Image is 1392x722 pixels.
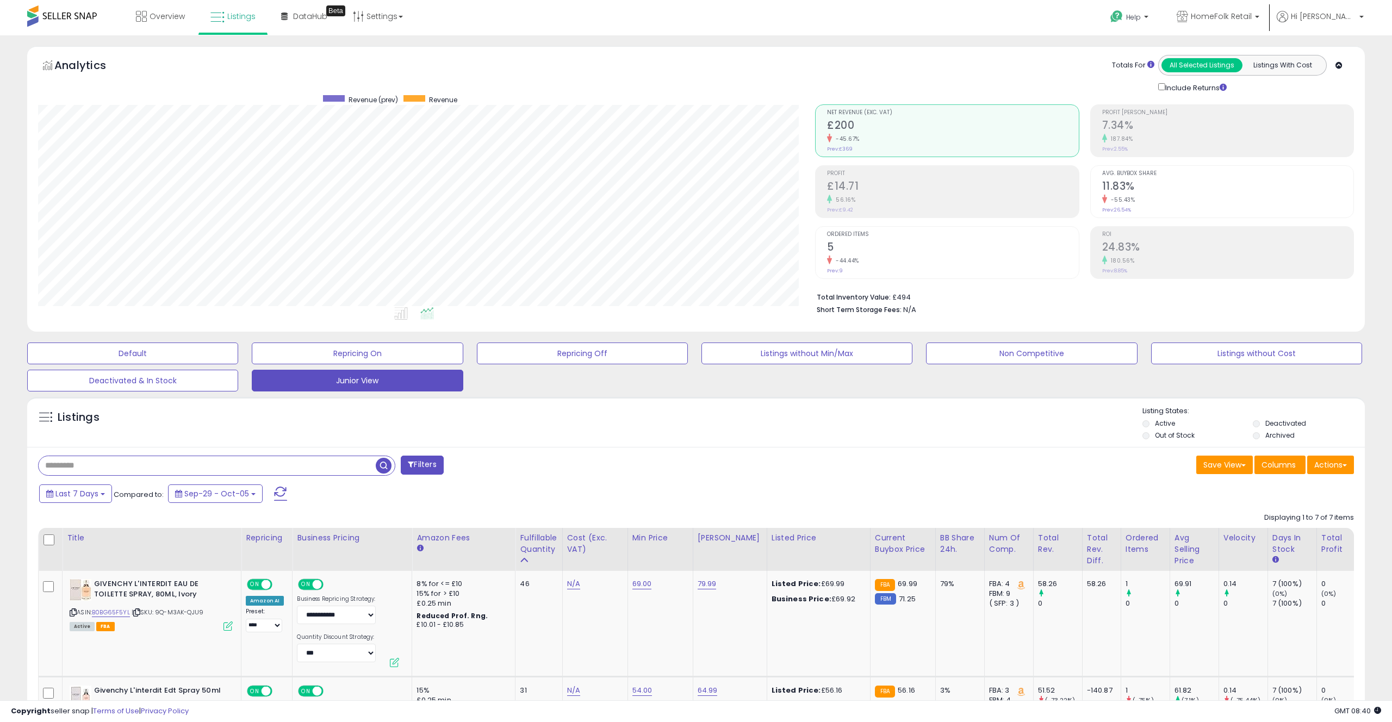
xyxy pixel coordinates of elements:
[1174,532,1214,567] div: Avg Selling Price
[1102,110,1353,116] span: Profit [PERSON_NAME]
[772,685,821,695] b: Listed Price:
[1126,13,1141,22] span: Help
[1150,81,1240,94] div: Include Returns
[926,343,1137,364] button: Non Competitive
[252,343,463,364] button: Repricing On
[567,578,580,589] a: N/A
[1107,135,1133,143] small: 187.84%
[1126,599,1170,608] div: 0
[1223,532,1263,544] div: Velocity
[1272,579,1316,589] div: 7 (100%)
[300,687,313,696] span: ON
[940,686,976,695] div: 3%
[417,579,507,589] div: 8% for <= £10
[70,686,91,706] img: 31Y9UfGPoQL._SL40_.jpg
[772,578,821,589] b: Listed Price:
[1174,599,1219,608] div: 0
[898,578,917,589] span: 69.99
[1151,343,1362,364] button: Listings without Cost
[1321,686,1365,695] div: 0
[1272,589,1288,598] small: (0%)
[70,622,95,631] span: All listings currently available for purchase on Amazon
[141,706,189,716] a: Privacy Policy
[1102,119,1353,134] h2: 7.34%
[55,488,98,499] span: Last 7 Days
[1334,706,1381,716] span: 2025-10-13 08:40 GMT
[1242,58,1323,72] button: Listings With Cost
[903,304,916,315] span: N/A
[477,343,688,364] button: Repricing Off
[1087,686,1113,695] div: -140.87
[1107,196,1135,204] small: -55.43%
[67,532,237,544] div: Title
[632,578,652,589] a: 69.00
[27,343,238,364] button: Default
[1038,532,1078,555] div: Total Rev.
[632,532,688,544] div: Min Price
[817,290,1346,303] li: £494
[1265,431,1295,440] label: Archived
[875,686,895,698] small: FBA
[817,292,891,302] b: Total Inventory Value:
[1272,532,1312,555] div: Days In Stock
[772,594,831,604] b: Business Price:
[1102,232,1353,238] span: ROI
[875,579,895,591] small: FBA
[1110,10,1123,23] i: Get Help
[940,579,976,589] div: 79%
[520,686,554,695] div: 31
[1272,686,1316,695] div: 7 (100%)
[417,544,423,553] small: Amazon Fees.
[1087,579,1113,589] div: 58.26
[150,11,185,22] span: Overview
[1196,456,1253,474] button: Save View
[1307,456,1354,474] button: Actions
[248,687,262,696] span: ON
[94,686,226,699] b: Givenchy L'interdit Edt Spray 50ml
[401,456,443,475] button: Filters
[1102,267,1127,274] small: Prev: 8.85%
[417,620,507,630] div: £10.01 - £10.85
[701,343,912,364] button: Listings without Min/Max
[698,578,717,589] a: 79.99
[168,484,263,503] button: Sep-29 - Oct-05
[39,484,112,503] button: Last 7 Days
[827,207,853,213] small: Prev: £9.42
[1102,241,1353,256] h2: 24.83%
[1223,579,1267,589] div: 0.14
[1102,171,1353,177] span: Avg. Buybox Share
[417,599,507,608] div: £0.25 min
[520,579,554,589] div: 46
[827,110,1078,116] span: Net Revenue (Exc. VAT)
[1102,146,1128,152] small: Prev: 2.55%
[227,11,256,22] span: Listings
[326,5,345,16] div: Tooltip anchor
[1038,579,1082,589] div: 58.26
[772,686,862,695] div: £56.16
[698,532,762,544] div: [PERSON_NAME]
[417,686,507,695] div: 15%
[70,579,91,601] img: 41e8XqXa8KL._SL40_.jpg
[1126,579,1170,589] div: 1
[300,580,313,589] span: ON
[1126,686,1170,695] div: 1
[297,532,407,544] div: Business Pricing
[94,579,226,602] b: GIVENCHY L'INTERDIT EAU DE TOILETTE SPRAY, 80ML, Ivory
[417,611,488,620] b: Reduced Prof. Rng.
[827,241,1078,256] h2: 5
[827,171,1078,177] span: Profit
[248,580,262,589] span: ON
[1102,207,1131,213] small: Prev: 26.54%
[1126,532,1165,555] div: Ordered Items
[246,532,288,544] div: Repricing
[989,579,1025,589] div: FBA: 4
[293,11,327,22] span: DataHub
[1321,532,1361,555] div: Total Profit
[832,135,860,143] small: -45.67%
[817,305,902,314] b: Short Term Storage Fees:
[297,595,376,603] label: Business Repricing Strategy:
[1038,686,1082,695] div: 51.52
[772,532,866,544] div: Listed Price
[429,95,457,104] span: Revenue
[1087,532,1116,567] div: Total Rev. Diff.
